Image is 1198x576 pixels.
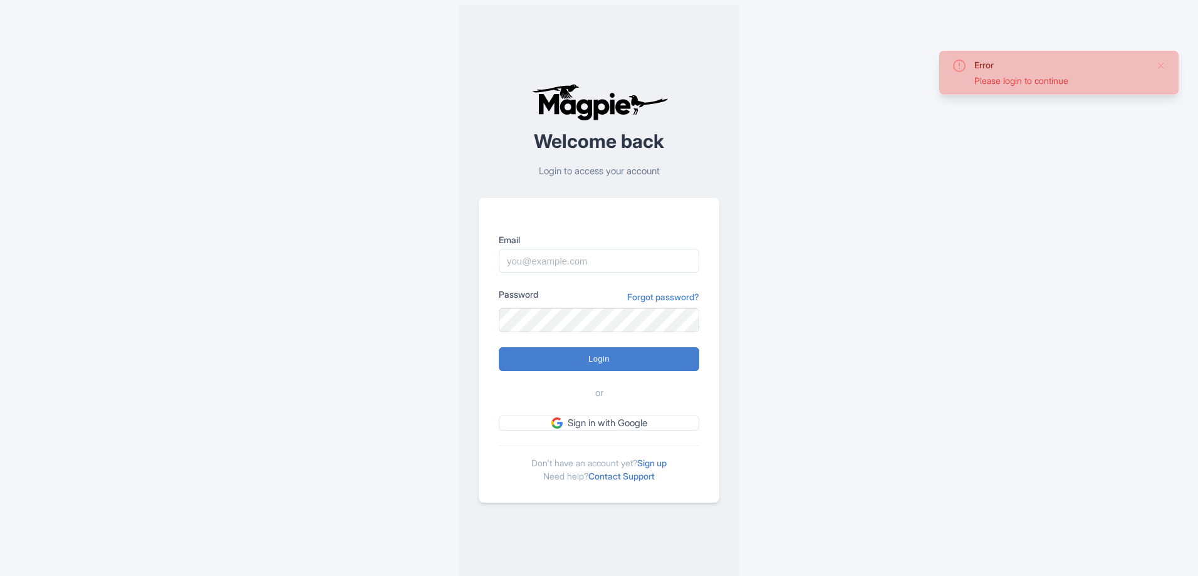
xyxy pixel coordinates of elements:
[499,233,699,246] label: Email
[974,74,1146,87] div: Please login to continue
[637,458,667,468] a: Sign up
[499,347,699,371] input: Login
[529,83,670,121] img: logo-ab69f6fb50320c5b225c76a69d11143b.png
[588,471,655,481] a: Contact Support
[499,446,699,483] div: Don't have an account yet? Need help?
[595,386,603,401] span: or
[499,249,699,273] input: you@example.com
[479,131,719,152] h2: Welcome back
[551,417,563,429] img: google.svg
[1156,58,1166,73] button: Close
[974,58,1146,71] div: Error
[627,290,699,303] a: Forgot password?
[479,164,719,179] p: Login to access your account
[499,416,699,431] a: Sign in with Google
[499,288,538,301] label: Password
